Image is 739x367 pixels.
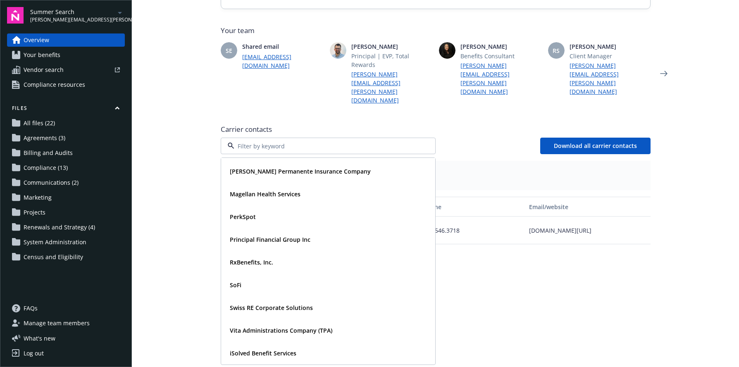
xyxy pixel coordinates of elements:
[24,33,49,47] span: Overview
[570,42,651,51] span: [PERSON_NAME]
[351,70,432,105] a: [PERSON_NAME][EMAIL_ADDRESS][PERSON_NAME][DOMAIN_NAME]
[24,176,79,189] span: Communications (2)
[351,52,432,69] span: Principal | EVP, Total Rewards
[24,131,65,145] span: Agreements (3)
[554,142,637,150] span: Download all carrier contacts
[7,236,125,249] a: System Administration
[351,42,432,51] span: [PERSON_NAME]
[7,334,69,343] button: What's new
[526,217,650,244] div: [DOMAIN_NAME][URL]
[30,16,115,24] span: [PERSON_NAME][EMAIL_ADDRESS][PERSON_NAME][DOMAIN_NAME]
[230,167,371,175] strong: [PERSON_NAME] Permanente Insurance Company
[657,67,670,80] a: Next
[230,213,256,221] strong: PerkSpot
[24,146,73,160] span: Billing and Audits
[423,203,522,211] div: Phone
[7,7,24,24] img: navigator-logo.svg
[24,191,52,204] span: Marketing
[570,52,651,60] span: Client Manager
[529,203,647,211] div: Email/website
[7,317,125,330] a: Manage team members
[230,190,300,198] strong: Magellan Health Services
[7,191,125,204] a: Marketing
[24,236,86,249] span: System Administration
[7,48,125,62] a: Your benefits
[420,217,526,244] div: 800.546.3718
[30,7,115,16] span: Summer Search
[7,221,125,234] a: Renewals and Strategy (4)
[553,46,560,55] span: RS
[570,61,651,96] a: [PERSON_NAME][EMAIL_ADDRESS][PERSON_NAME][DOMAIN_NAME]
[24,347,44,360] div: Log out
[460,52,541,60] span: Benefits Consultant
[24,302,38,315] span: FAQs
[227,167,644,175] span: Plan types
[7,250,125,264] a: Census and Eligibility
[7,176,125,189] a: Communications (2)
[24,334,55,343] span: What ' s new
[24,221,95,234] span: Renewals and Strategy (4)
[7,302,125,315] a: FAQs
[7,206,125,219] a: Projects
[439,42,455,59] img: photo
[24,206,45,219] span: Projects
[7,161,125,174] a: Compliance (13)
[24,317,90,330] span: Manage team members
[230,258,273,266] strong: RxBenefits, Inc.
[7,146,125,160] a: Billing and Audits
[226,46,232,55] span: SE
[7,117,125,130] a: All files (22)
[242,42,323,51] span: Shared email
[221,124,651,134] span: Carrier contacts
[7,78,125,91] a: Compliance resources
[242,52,323,70] a: [EMAIL_ADDRESS][DOMAIN_NAME]
[24,78,85,91] span: Compliance resources
[7,33,125,47] a: Overview
[540,138,651,154] button: Download all carrier contacts
[460,61,541,96] a: [PERSON_NAME][EMAIL_ADDRESS][PERSON_NAME][DOMAIN_NAME]
[30,7,125,24] button: Summer Search[PERSON_NAME][EMAIL_ADDRESS][PERSON_NAME][DOMAIN_NAME]arrowDropDown
[227,175,644,183] span: Legal Services - (N/A)
[7,63,125,76] a: Vendor search
[230,326,332,334] strong: Vita Administrations Company (TPA)
[420,197,526,217] button: Phone
[230,349,296,357] strong: iSolved Benefit Services
[24,48,60,62] span: Your benefits
[230,236,310,243] strong: Principal Financial Group Inc
[330,42,346,59] img: photo
[230,304,313,312] strong: Swiss RE Corporate Solutions
[234,142,419,150] input: Filter by keyword
[24,63,64,76] span: Vendor search
[7,131,125,145] a: Agreements (3)
[7,105,125,115] button: Files
[115,7,125,17] a: arrowDropDown
[460,42,541,51] span: [PERSON_NAME]
[24,250,83,264] span: Census and Eligibility
[230,281,241,289] strong: SoFi
[221,26,651,36] span: Your team
[526,197,650,217] button: Email/website
[24,161,68,174] span: Compliance (13)
[24,117,55,130] span: All files (22)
